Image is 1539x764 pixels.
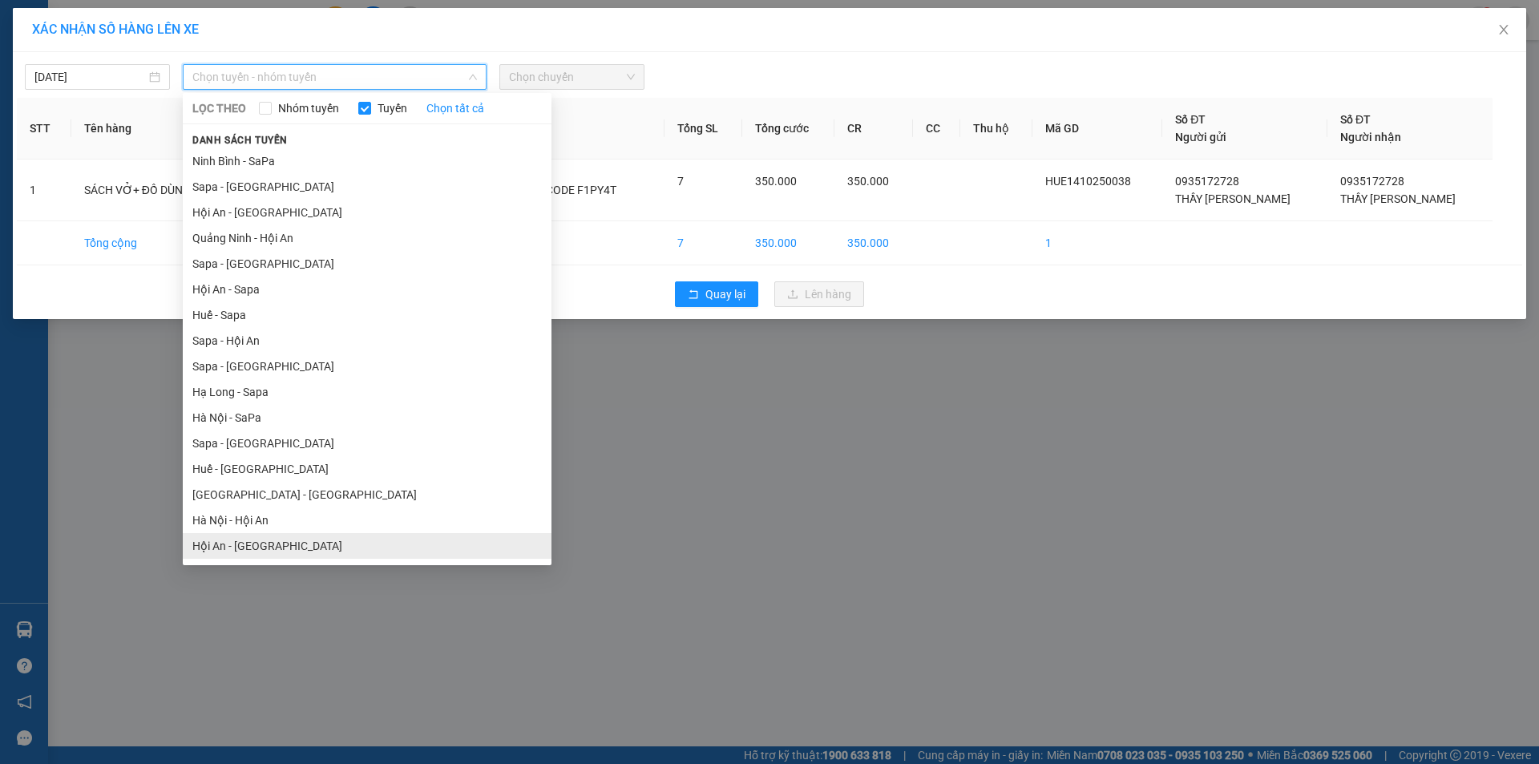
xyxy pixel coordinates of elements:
[183,302,551,328] li: Huế - Sapa
[1175,113,1206,126] span: Số ĐT
[71,160,226,221] td: SÁCH VỞ+ ĐỒ DÙNG
[913,98,959,160] th: CC
[774,281,864,307] button: uploadLên hàng
[34,68,146,86] input: 14/10/2025
[138,115,245,132] span: HUE1410250040
[183,148,551,174] li: Ninh Bình - SaPa
[17,98,71,160] th: STT
[183,174,551,200] li: Sapa - [GEOGRAPHIC_DATA]
[15,94,136,119] span: ↔ [GEOGRAPHIC_DATA]
[32,22,199,37] span: XÁC NHẬN SỐ HÀNG LÊN XE
[1032,221,1162,265] td: 1
[1497,23,1510,36] span: close
[468,72,478,82] span: down
[1175,175,1239,188] span: 0935172728
[677,175,684,188] span: 7
[1340,175,1404,188] span: 0935172728
[664,221,742,265] td: 7
[834,98,913,160] th: CR
[1340,192,1456,205] span: THẦY [PERSON_NAME]
[192,99,246,117] span: LỌC THEO
[71,221,226,265] td: Tổng cộng
[10,81,135,119] span: ↔ [GEOGRAPHIC_DATA]
[17,160,71,221] td: 1
[960,98,1032,160] th: Thu hộ
[1481,8,1526,53] button: Close
[688,289,699,301] span: rollback
[183,405,551,431] li: Hà Nội - SaPa
[834,221,913,265] td: 350.000
[426,99,484,117] a: Chọn tất cả
[183,482,551,507] li: [GEOGRAPHIC_DATA] - [GEOGRAPHIC_DATA]
[183,277,551,302] li: Hội An - Sapa
[183,533,551,559] li: Hội An - [GEOGRAPHIC_DATA]
[1045,175,1131,188] span: HUE1410250038
[183,354,551,379] li: Sapa - [GEOGRAPHIC_DATA]
[183,251,551,277] li: Sapa - [GEOGRAPHIC_DATA]
[183,431,551,456] li: Sapa - [GEOGRAPHIC_DATA]
[183,379,551,405] li: Hạ Long - Sapa
[755,175,797,188] span: 350.000
[183,456,551,482] li: Huế - [GEOGRAPHIC_DATA]
[675,281,758,307] button: rollbackQuay lại
[509,65,635,89] span: Chọn chuyến
[192,65,477,89] span: Chọn tuyến - nhóm tuyến
[272,99,345,117] span: Nhóm tuyến
[1340,131,1401,144] span: Người nhận
[183,133,297,148] span: Danh sách tuyến
[10,68,135,119] span: SAPA, LÀO CAI ↔ [GEOGRAPHIC_DATA]
[18,13,127,65] strong: CHUYỂN PHÁT NHANH HK BUSLINES
[847,175,889,188] span: 350.000
[1175,192,1291,205] span: THẦY [PERSON_NAME]
[1340,113,1371,126] span: Số ĐT
[1032,98,1162,160] th: Mã GD
[742,98,835,160] th: Tổng cước
[183,225,551,251] li: Quảng Ninh - Hội An
[664,98,742,160] th: Tổng SL
[371,99,414,117] span: Tuyến
[742,221,835,265] td: 350.000
[705,285,745,303] span: Quay lại
[183,200,551,225] li: Hội An - [GEOGRAPHIC_DATA]
[1175,131,1226,144] span: Người gửi
[183,507,551,533] li: Hà Nội - Hội An
[433,184,616,196] span: HÀNG ĐI KÈM KHÁCH CODE F1PY4T
[183,328,551,354] li: Sapa - Hội An
[71,98,226,160] th: Tên hàng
